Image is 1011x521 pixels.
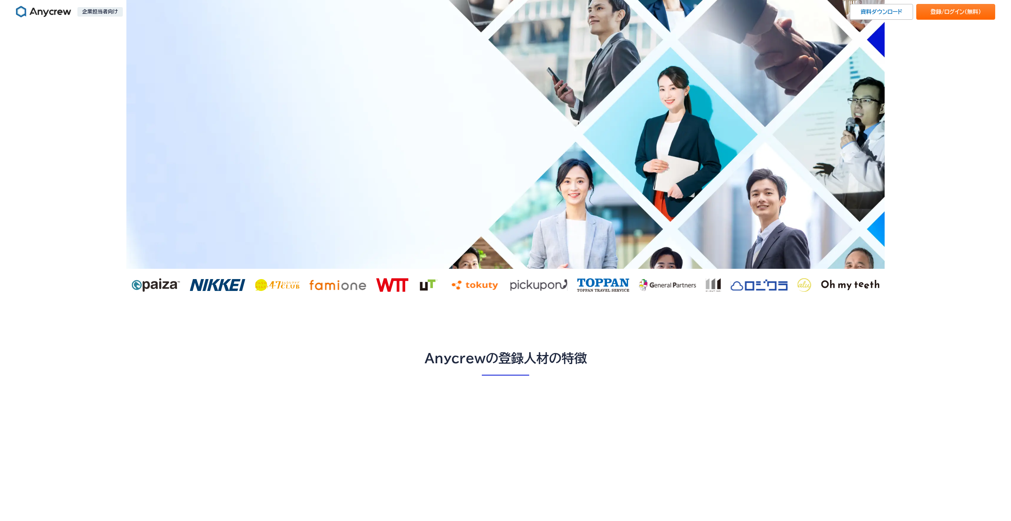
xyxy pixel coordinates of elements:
[77,7,123,17] p: 企業担当者向け
[797,278,811,292] img: alu
[316,446,498,470] h3: マーケティング・営業・財務など ビジネス系の人材が豊富
[16,6,71,18] img: Anycrew
[385,157,480,176] a: 資料ダウンロード
[316,427,332,443] span: 01
[189,279,245,291] img: nikkei
[820,280,879,290] img: jooto
[359,125,410,136] p: 企業担当者向け
[284,75,727,123] h1: 副業人材・プロ人材 採用プラットフォーム
[576,278,629,292] img: toppan
[284,138,727,147] p: Anycrewは副業・兼業人材、プロ人材を 採用できるプラットフォームです
[638,278,695,292] img: m-out inc.
[284,123,353,138] img: Anycrew
[509,278,567,292] img: pickupon
[254,279,299,291] img: 47club
[375,278,408,292] img: wtt
[705,278,720,292] img: ロジクラ
[916,4,995,20] a: 登録/ログイン（無料）
[730,278,787,292] img: General Partners
[316,473,498,507] p: 従来のサービスで多かったエンジニア、デザイナーだけでなく、マーケティング、営業、企画、財務、人事などビジネスサイドの人材が豊富です。
[284,196,348,257] img: Anycrew認定
[284,157,379,175] a: 無料で募集を始める
[850,4,913,20] a: 資料ダウンロード
[126,349,885,368] h2: Anycrewの 登録人材の特徴
[308,278,366,292] img: famione
[417,278,439,292] img: ut
[131,278,179,292] img: paiza
[964,9,981,15] span: （無料）
[448,278,500,292] img: tokuty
